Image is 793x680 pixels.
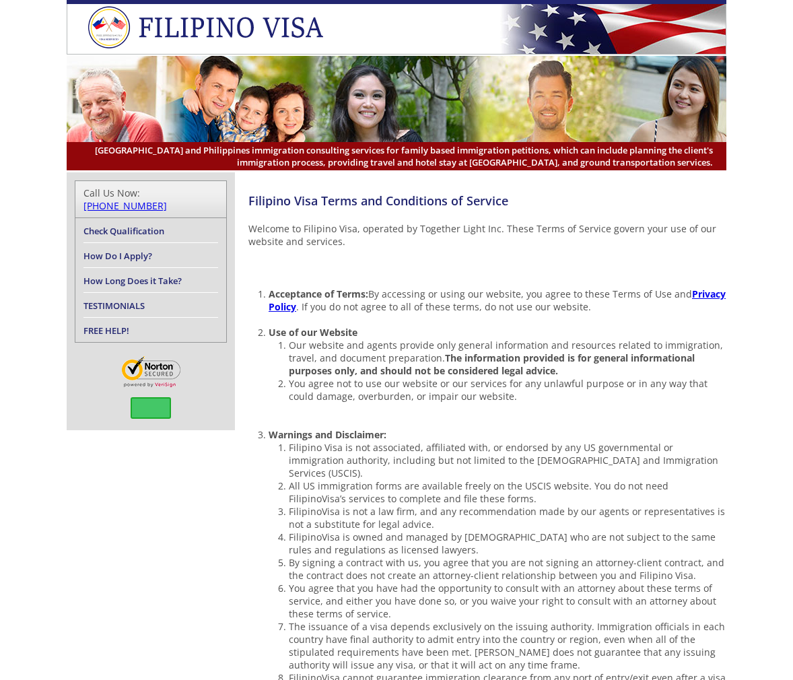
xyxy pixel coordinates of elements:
[289,339,726,377] li: Our website and agents provide only general information and resources related to immigration, tra...
[269,287,726,313] strong: Acceptance of Terms:
[289,505,726,531] li: FilipinoVisa is not a law firm, and any recommendation made by our agents or representatives is n...
[80,144,713,168] span: [GEOGRAPHIC_DATA] and Philippines immigration consulting services for family based immigration pe...
[83,300,145,312] a: TESTIMONIALS
[83,199,167,212] a: [PHONE_NUMBER]
[269,428,386,441] strong: Warnings and Disclaimer:
[289,556,726,582] li: By signing a contract with us, you agree that you are not signing an attorney-client contract, an...
[289,351,695,377] strong: The information provided is for general informational purposes only, and should not be considered...
[289,582,726,620] li: You agree that you have had the opportunity to consult with an attorney about these terms of serv...
[248,193,726,209] h4: Filipino Visa Terms and Conditions of Service
[248,222,726,248] p: Welcome to Filipino Visa, operated by Together Light Inc. These Terms of Service govern your use ...
[83,325,129,337] a: FREE HELP!
[289,620,726,671] li: The issuance of a visa depends exclusively on the issuing authority. Immigration officials in eac...
[269,287,726,313] span: By accessing or using our website, you agree to these Terms of Use and
[83,275,182,287] a: How Long Does it Take?
[83,225,164,237] a: Check Qualification
[289,479,726,505] li: All US immigration forms are available freely on the USCIS website. You do not need FilipinoVisa’...
[289,441,726,479] li: Filipino Visa is not associated, affiliated with, or endorsed by any US governmental or immigrati...
[289,531,726,556] li: FilipinoVisa is owned and managed by [DEMOGRAPHIC_DATA] who are not subject to the same rules and...
[83,250,152,262] a: How Do I Apply?
[83,186,218,212] div: Call Us Now:
[289,377,726,403] li: You agree not to use our website or our services for any unlawful purpose or in any way that coul...
[269,287,726,313] a: Privacy Policy
[269,326,357,339] strong: Use of our Website
[296,300,591,313] span: . If you do not agree to all of these terms, do not use our website.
